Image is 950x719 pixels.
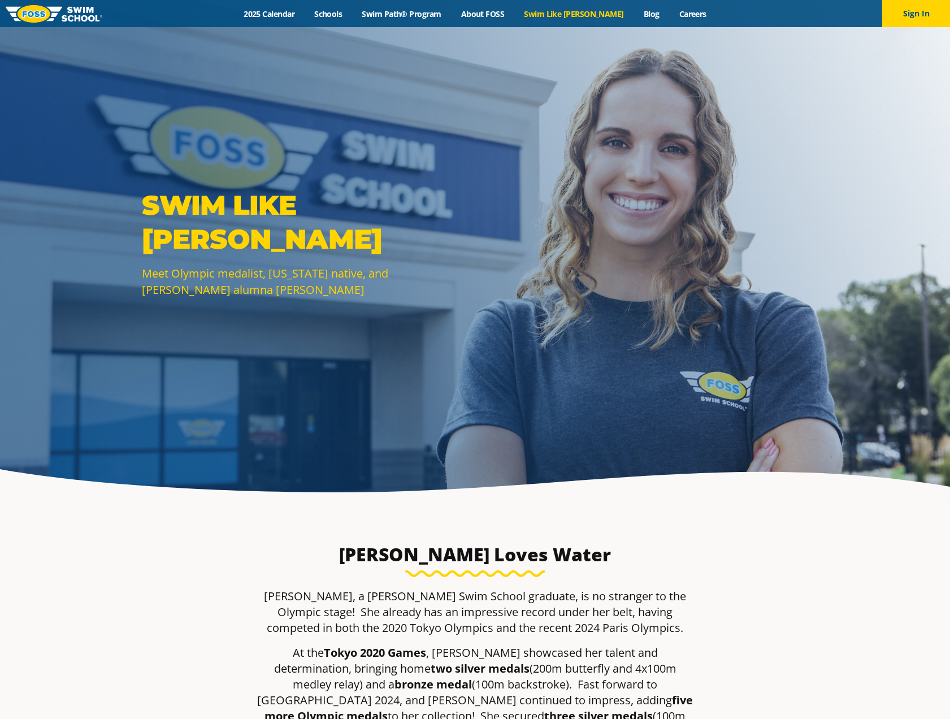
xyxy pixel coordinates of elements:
a: Blog [634,8,669,19]
strong: two silver medals [431,661,530,676]
strong: Tokyo 2020 Games [324,645,426,660]
a: Swim Path® Program [352,8,451,19]
a: About FOSS [451,8,514,19]
img: FOSS Swim School Logo [6,5,102,23]
a: Careers [669,8,716,19]
a: Swim Like [PERSON_NAME] [514,8,634,19]
a: Schools [305,8,352,19]
p: Meet Olympic medalist, [US_STATE] native, and [PERSON_NAME] alumna [PERSON_NAME] [142,265,470,298]
p: [PERSON_NAME], a [PERSON_NAME] Swim School graduate, is no stranger to the Olympic stage! She alr... [255,588,696,636]
a: 2025 Calendar [234,8,305,19]
strong: bronze medal [394,677,472,692]
p: SWIM LIKE [PERSON_NAME] [142,188,470,256]
h3: [PERSON_NAME] Loves Water [322,543,629,566]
